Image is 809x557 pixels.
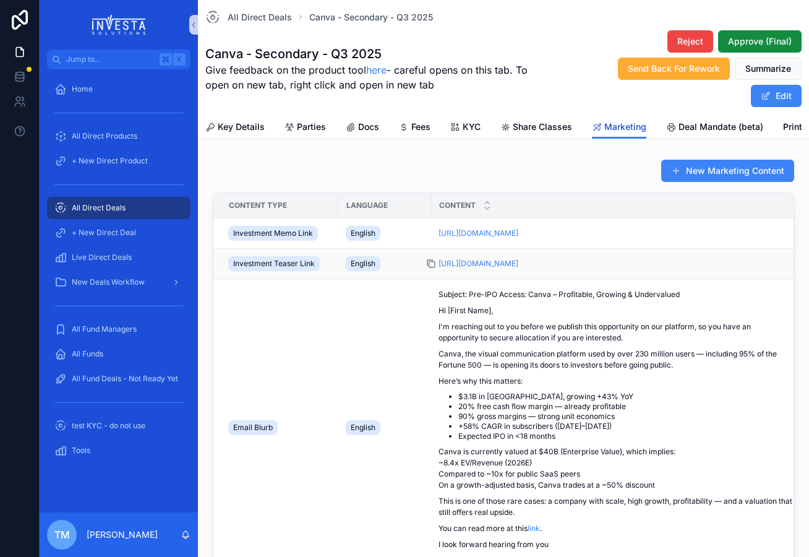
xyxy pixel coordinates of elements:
[751,85,802,107] button: Edit
[47,318,190,340] a: All Fund Managers
[439,376,792,387] p: Here’s why this matters:
[528,524,540,533] a: link
[513,121,572,133] span: Share Classes
[205,63,554,92] span: Give feedback on the product tool - careful opens on this tab. To open on new tab, right click an...
[47,368,190,390] a: All Fund Deals - Not Ready Yet
[439,259,518,268] a: [URL][DOMAIN_NAME]
[346,116,379,140] a: Docs
[346,201,388,210] span: Language
[285,116,326,140] a: Parties
[72,446,90,456] span: Tools
[47,439,190,462] a: Tools
[618,58,730,80] button: Send Back For Rework
[346,254,424,274] a: English
[72,84,93,94] span: Home
[592,116,646,139] a: Marketing
[439,446,792,491] p: Canva is currently valued at $40B (Enterprise Value), which implies: ~8.4x EV/Revenue (2026E) Com...
[728,35,792,48] span: Approve (Final)
[351,259,375,269] span: English
[458,431,792,441] li: Expected IPO in <18 months
[47,246,190,269] a: Live Direct Deals
[228,223,331,243] a: Investment Memo Link
[358,121,379,133] span: Docs
[351,423,375,433] span: English
[54,527,70,542] span: TM
[439,305,792,316] p: Hi [First Name],
[229,201,287,210] span: Content Type
[458,412,792,421] li: 90% gross margins — strong unit economics
[205,10,292,25] a: All Direct Deals
[218,121,265,133] span: Key Details
[72,228,136,238] span: + New Direct Deal
[228,254,331,274] a: Investment Teaser Link
[47,125,190,147] a: All Direct Products
[439,289,792,300] p: Subject: Pre-IPO Access: Canva – Profitable, Growing & Undervalued
[439,228,792,238] a: [URL][DOMAIN_NAME]
[47,271,190,293] a: New Deals Workflow
[628,63,720,75] span: Send Back For Rework
[72,131,137,141] span: All Direct Products
[346,223,424,243] a: English
[228,418,331,438] a: Email Blurb
[47,78,190,100] a: Home
[233,259,315,269] span: Investment Teaser Link
[72,324,137,334] span: All Fund Managers
[72,203,126,213] span: All Direct Deals
[47,415,190,437] a: test KYC - do not use
[87,529,158,541] p: [PERSON_NAME]
[174,54,184,64] span: K
[309,11,433,24] a: Canva - Secondary - Q3 2025
[47,150,190,172] a: + New Direct Product
[72,421,145,431] span: test KYC - do not use
[745,63,791,75] span: Summarize
[72,253,132,262] span: Live Direct Deals
[399,116,430,140] a: Fees
[439,228,518,238] a: [URL][DOMAIN_NAME]
[463,121,481,133] span: KYC
[411,121,430,133] span: Fees
[439,201,476,210] span: Content
[72,156,148,166] span: + New Direct Product
[735,58,802,80] button: Summarize
[72,374,178,384] span: All Fund Deals - Not Ready Yet
[439,348,792,371] p: Canva, the visual communication platform used by over 230 million users — including 95% of the Fo...
[677,35,703,48] span: Reject
[439,539,792,550] p: I look forward hearing from you
[667,30,713,53] button: Reject
[458,402,792,412] li: 20% free cash flow margin — already profitable
[500,116,572,140] a: Share Classes
[439,321,792,343] p: I'm reaching out to you before we publish this opportunity on our platform, so you have an opport...
[366,64,387,76] a: here
[351,228,375,238] span: English
[439,259,792,269] a: [URL][DOMAIN_NAME]
[450,116,481,140] a: KYC
[346,418,424,438] a: English
[40,69,198,478] div: scrollable content
[458,421,792,431] li: +58% CAGR in subscribers ([DATE]–[DATE])
[47,50,190,69] button: Jump to...K
[92,15,146,35] img: App logo
[205,45,554,63] h1: Canva - Secondary - Q3 2025
[47,197,190,219] a: All Direct Deals
[458,392,792,402] li: $3.1B in [GEOGRAPHIC_DATA], growing +43% YoY
[47,343,190,365] a: All Funds
[439,496,792,518] p: This is one of those rare cases: a company with scale, high growth, profitability — and a valuati...
[228,11,292,24] span: All Direct Deals
[205,116,265,140] a: Key Details
[678,121,763,133] span: Deal Mandate (beta)
[66,54,155,64] span: Jump to...
[233,228,313,238] span: Investment Memo Link
[604,121,646,133] span: Marketing
[666,116,763,140] a: Deal Mandate (beta)
[439,523,792,534] p: You can read more at this .
[297,121,326,133] span: Parties
[661,160,794,182] button: New Marketing Content
[47,222,190,244] a: + New Direct Deal
[72,349,103,359] span: All Funds
[233,423,273,433] span: Email Blurb
[72,277,145,287] span: New Deals Workflow
[718,30,802,53] button: Approve (Final)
